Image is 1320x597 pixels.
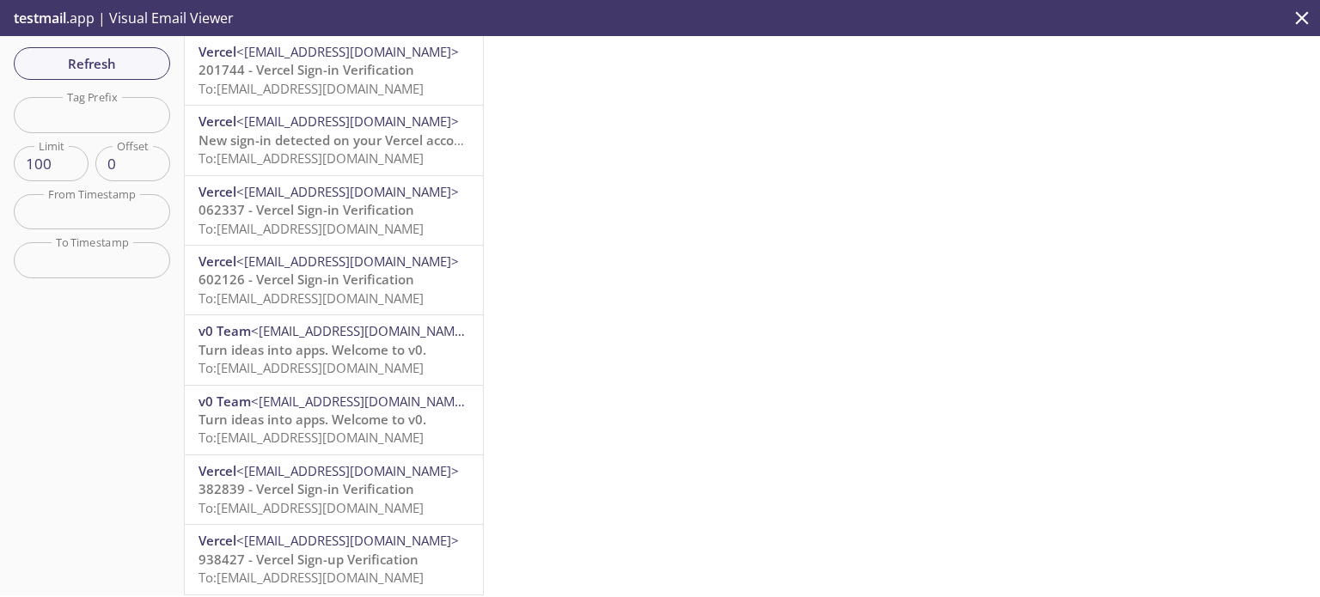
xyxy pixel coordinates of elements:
[14,47,170,80] button: Refresh
[199,183,236,200] span: Vercel
[185,386,483,454] div: v0 Team<[EMAIL_ADDRESS][DOMAIN_NAME]>Turn ideas into apps. Welcome to v0.To:[EMAIL_ADDRESS][DOMAI...
[236,253,459,270] span: <[EMAIL_ADDRESS][DOMAIN_NAME]>
[199,480,414,497] span: 382839 - Vercel Sign-in Verification
[185,106,483,174] div: Vercel<[EMAIL_ADDRESS][DOMAIN_NAME]>New sign-in detected on your Vercel accountTo:[EMAIL_ADDRESS]...
[199,411,426,428] span: Turn ideas into apps. Welcome to v0.
[199,220,424,237] span: To: [EMAIL_ADDRESS][DOMAIN_NAME]
[199,113,236,130] span: Vercel
[236,183,459,200] span: <[EMAIL_ADDRESS][DOMAIN_NAME]>
[199,429,424,446] span: To: [EMAIL_ADDRESS][DOMAIN_NAME]
[185,525,483,594] div: Vercel<[EMAIL_ADDRESS][DOMAIN_NAME]>938427 - Vercel Sign-up VerificationTo:[EMAIL_ADDRESS][DOMAIN...
[199,80,424,97] span: To: [EMAIL_ADDRESS][DOMAIN_NAME]
[199,359,424,376] span: To: [EMAIL_ADDRESS][DOMAIN_NAME]
[199,289,424,307] span: To: [EMAIL_ADDRESS][DOMAIN_NAME]
[199,253,236,270] span: Vercel
[199,43,236,60] span: Vercel
[185,455,483,524] div: Vercel<[EMAIL_ADDRESS][DOMAIN_NAME]>382839 - Vercel Sign-in VerificationTo:[EMAIL_ADDRESS][DOMAIN...
[199,532,236,549] span: Vercel
[199,322,251,339] span: v0 Team
[199,462,236,479] span: Vercel
[236,43,459,60] span: <[EMAIL_ADDRESS][DOMAIN_NAME]>
[199,341,426,358] span: Turn ideas into apps. Welcome to v0.
[27,52,156,75] span: Refresh
[236,113,459,130] span: <[EMAIL_ADDRESS][DOMAIN_NAME]>
[199,201,414,218] span: 062337 - Vercel Sign-in Verification
[185,36,483,105] div: Vercel<[EMAIL_ADDRESS][DOMAIN_NAME]>201744 - Vercel Sign-in VerificationTo:[EMAIL_ADDRESS][DOMAIN...
[251,322,474,339] span: <[EMAIL_ADDRESS][DOMAIN_NAME]>
[199,271,414,288] span: 602126 - Vercel Sign-in Verification
[251,393,474,410] span: <[EMAIL_ADDRESS][DOMAIN_NAME]>
[236,532,459,549] span: <[EMAIL_ADDRESS][DOMAIN_NAME]>
[236,462,459,479] span: <[EMAIL_ADDRESS][DOMAIN_NAME]>
[199,569,424,586] span: To: [EMAIL_ADDRESS][DOMAIN_NAME]
[14,9,66,27] span: testmail
[199,149,424,167] span: To: [EMAIL_ADDRESS][DOMAIN_NAME]
[185,315,483,384] div: v0 Team<[EMAIL_ADDRESS][DOMAIN_NAME]>Turn ideas into apps. Welcome to v0.To:[EMAIL_ADDRESS][DOMAI...
[199,551,419,568] span: 938427 - Vercel Sign-up Verification
[199,61,414,78] span: 201744 - Vercel Sign-in Verification
[199,499,424,516] span: To: [EMAIL_ADDRESS][DOMAIN_NAME]
[185,246,483,314] div: Vercel<[EMAIL_ADDRESS][DOMAIN_NAME]>602126 - Vercel Sign-in VerificationTo:[EMAIL_ADDRESS][DOMAIN...
[199,393,251,410] span: v0 Team
[199,131,476,149] span: New sign-in detected on your Vercel account
[185,176,483,245] div: Vercel<[EMAIL_ADDRESS][DOMAIN_NAME]>062337 - Vercel Sign-in VerificationTo:[EMAIL_ADDRESS][DOMAIN...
